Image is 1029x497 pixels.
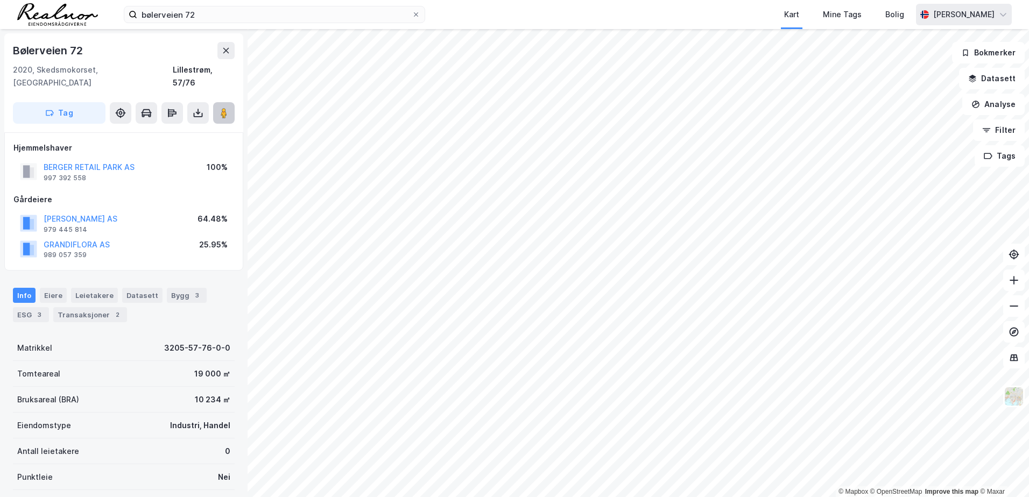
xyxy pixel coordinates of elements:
a: Mapbox [838,488,868,495]
div: 10 234 ㎡ [195,393,230,406]
div: 997 392 558 [44,174,86,182]
div: Tomteareal [17,367,60,380]
button: Analyse [962,94,1025,115]
div: Industri, Handel [170,419,230,432]
div: 100% [207,161,228,174]
div: Lillestrøm, 57/76 [173,63,235,89]
div: Bygg [167,288,207,303]
div: Eiendomstype [17,419,71,432]
div: Bolig [885,8,904,21]
div: 64.48% [198,212,228,225]
div: Punktleie [17,471,53,484]
div: Gårdeiere [13,193,234,206]
div: 2020, Skedsmokorset, [GEOGRAPHIC_DATA] [13,63,173,89]
a: OpenStreetMap [870,488,922,495]
div: Mine Tags [823,8,862,21]
div: Kart [784,8,799,21]
div: Antall leietakere [17,445,79,458]
img: realnor-logo.934646d98de889bb5806.png [17,3,98,26]
div: Matrikkel [17,342,52,354]
div: Datasett [122,288,163,303]
input: Søk på adresse, matrikkel, gårdeiere, leietakere eller personer [137,6,412,23]
div: 25.95% [199,238,228,251]
a: Improve this map [925,488,978,495]
div: Info [13,288,36,303]
div: [PERSON_NAME] [933,8,995,21]
img: Z [1004,386,1024,407]
div: Bruksareal (BRA) [17,393,79,406]
div: Leietakere [71,288,118,303]
div: Transaksjoner [53,307,127,322]
button: Filter [973,119,1025,141]
div: 979 445 814 [44,225,87,234]
button: Datasett [959,68,1025,89]
div: ESG [13,307,49,322]
div: Eiere [40,288,67,303]
div: 0 [225,445,230,458]
button: Tag [13,102,105,124]
div: 3 [192,290,202,301]
div: Bølerveien 72 [13,42,84,59]
button: Tags [975,145,1025,167]
div: Hjemmelshaver [13,141,234,154]
button: Bokmerker [952,42,1025,63]
div: 989 057 359 [44,251,87,259]
div: 19 000 ㎡ [194,367,230,380]
div: Nei [218,471,230,484]
div: 3205-57-76-0-0 [164,342,230,354]
div: 2 [112,309,123,320]
div: Kontrollprogram for chat [975,445,1029,497]
div: 3 [34,309,45,320]
iframe: Chat Widget [975,445,1029,497]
